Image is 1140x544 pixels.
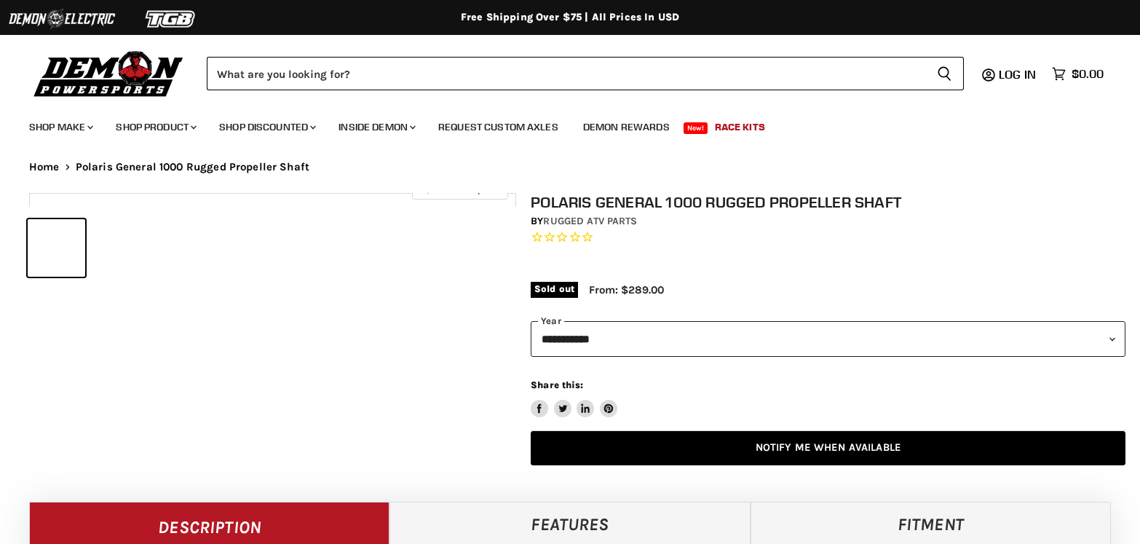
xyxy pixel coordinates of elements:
span: Rated 0.0 out of 5 stars 0 reviews [531,230,1125,245]
a: Log in [992,68,1045,81]
button: Search [925,57,964,90]
span: Polaris General 1000 Rugged Propeller Shaft [76,161,309,173]
span: New! [684,122,708,134]
span: Share this: [531,379,583,390]
img: Demon Electric Logo 2 [7,5,116,33]
span: Sold out [531,282,578,298]
a: $0.00 [1045,63,1111,84]
form: Product [207,57,964,90]
a: Shop Discounted [208,112,325,142]
span: $0.00 [1072,67,1104,81]
img: TGB Logo 2 [116,5,226,33]
span: Click to expand [419,184,500,194]
a: Race Kits [704,112,776,142]
a: Demon Rewards [572,112,681,142]
a: Home [29,161,60,173]
a: Rugged ATV Parts [543,215,637,227]
span: From: $289.00 [589,283,664,296]
a: Notify Me When Available [531,431,1125,465]
ul: Main menu [18,106,1100,142]
img: Demon Powersports [29,47,189,99]
button: IMAGE thumbnail [28,219,85,277]
a: Shop Product [105,112,205,142]
a: Shop Make [18,112,102,142]
a: Request Custom Axles [427,112,569,142]
input: Search [207,57,925,90]
div: by [531,213,1125,229]
a: Inside Demon [328,112,424,142]
aside: Share this: [531,379,617,417]
span: Log in [999,67,1036,82]
select: year [531,321,1125,357]
h1: Polaris General 1000 Rugged Propeller Shaft [531,193,1125,211]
